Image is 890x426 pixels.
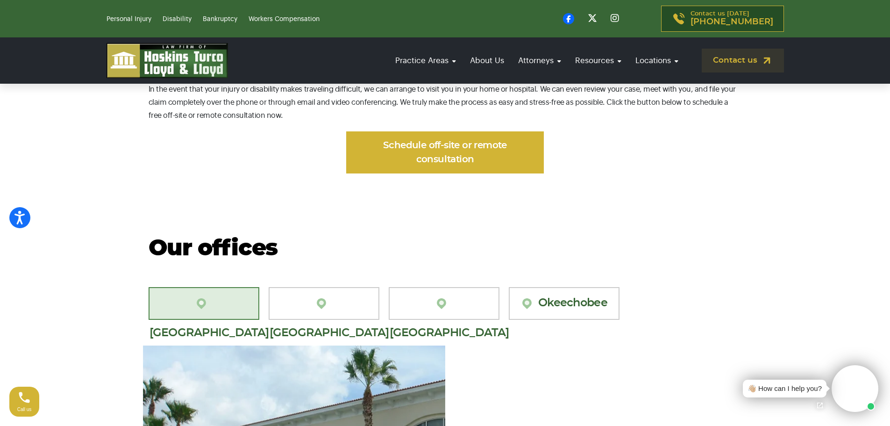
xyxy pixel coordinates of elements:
img: location [315,297,333,310]
span: Call us [17,407,32,412]
a: Bankruptcy [203,16,237,22]
a: Workers Compensation [249,16,320,22]
a: Open chat [810,396,830,415]
a: Personal Injury [107,16,151,22]
a: Disability [163,16,192,22]
img: location [435,297,453,310]
img: location [520,297,538,310]
div: 👋🏼 How can I help you? [748,383,822,394]
a: About Us [465,47,509,74]
a: [GEOGRAPHIC_DATA] [389,287,499,320]
a: Contact us [DATE][PHONE_NUMBER] [661,6,784,32]
p: Contact us [DATE] [691,11,773,27]
a: Okeechobee [509,287,619,320]
a: Contact us [702,49,784,72]
a: Attorneys [513,47,566,74]
h2: Our offices [149,237,742,261]
a: [GEOGRAPHIC_DATA][PERSON_NAME] [149,287,259,320]
img: logo [107,43,228,78]
a: Resources [570,47,626,74]
img: location [195,297,213,310]
p: In the event that your injury or disability makes traveling difficult, we can arrange to visit yo... [149,83,742,122]
span: [PHONE_NUMBER] [691,17,773,27]
a: Locations [631,47,683,74]
a: Schedule off-site or remote consultation [346,131,544,173]
a: [GEOGRAPHIC_DATA][PERSON_NAME] [269,287,379,320]
a: Practice Areas [391,47,461,74]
